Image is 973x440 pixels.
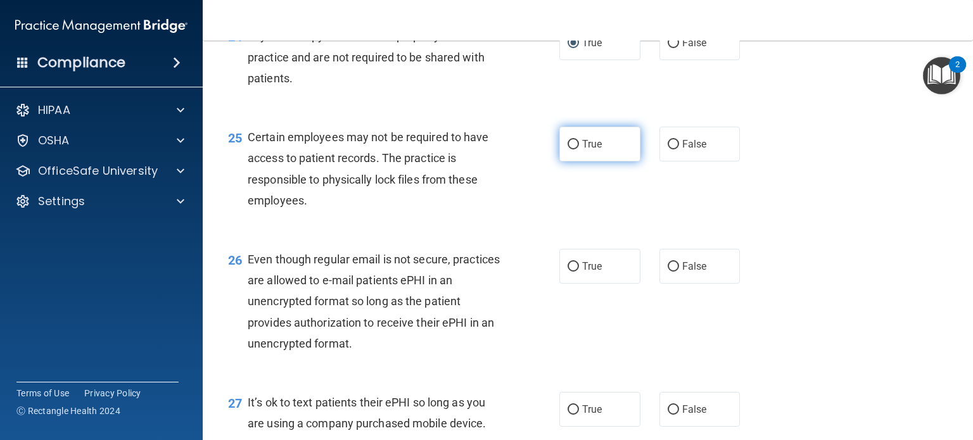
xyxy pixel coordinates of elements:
[248,253,500,350] span: Even though regular email is not secure, practices are allowed to e-mail patients ePHI in an unen...
[38,194,85,209] p: Settings
[15,133,184,148] a: OSHA
[568,140,579,149] input: True
[582,138,602,150] span: True
[668,405,679,415] input: False
[16,405,120,417] span: Ⓒ Rectangle Health 2024
[15,103,184,118] a: HIPAA
[668,39,679,48] input: False
[923,57,960,94] button: Open Resource Center, 2 new notifications
[15,194,184,209] a: Settings
[682,138,707,150] span: False
[682,403,707,415] span: False
[15,163,184,179] a: OfficeSafe University
[228,130,242,146] span: 25
[38,163,158,179] p: OfficeSafe University
[955,65,960,81] div: 2
[38,133,70,148] p: OSHA
[582,260,602,272] span: True
[582,37,602,49] span: True
[682,37,707,49] span: False
[668,140,679,149] input: False
[15,13,188,39] img: PMB logo
[248,29,485,84] span: Psychotherapy notes are the property of the practice and are not required to be shared with patie...
[568,405,579,415] input: True
[568,262,579,272] input: True
[248,396,486,430] span: It’s ok to text patients their ePHI so long as you are using a company purchased mobile device.
[248,130,489,207] span: Certain employees may not be required to have access to patient records. The practice is responsi...
[37,54,125,72] h4: Compliance
[568,39,579,48] input: True
[682,260,707,272] span: False
[228,396,242,411] span: 27
[228,253,242,268] span: 26
[38,103,70,118] p: HIPAA
[582,403,602,415] span: True
[16,387,69,399] a: Terms of Use
[668,262,679,272] input: False
[84,387,141,399] a: Privacy Policy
